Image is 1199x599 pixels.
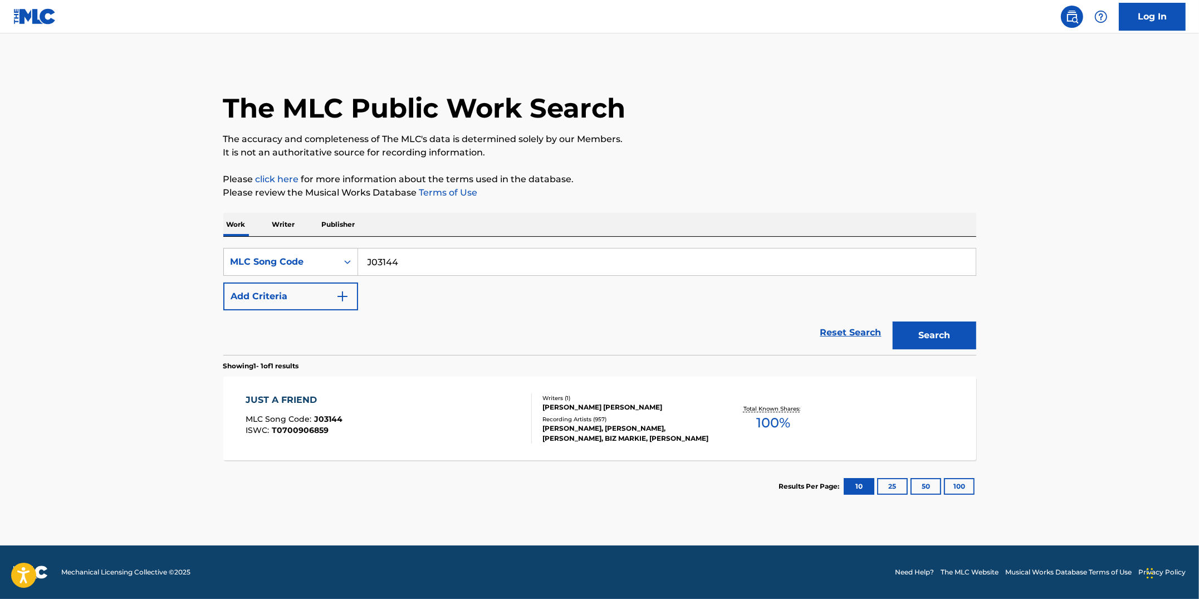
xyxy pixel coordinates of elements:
img: search [1065,10,1079,23]
p: Please review the Musical Works Database [223,186,976,199]
a: The MLC Website [941,567,999,577]
a: Reset Search [815,320,887,345]
span: ISWC : [246,425,272,435]
div: JUST A FRIEND [246,393,342,407]
span: J03144 [314,414,342,424]
button: 10 [844,478,874,495]
p: The accuracy and completeness of The MLC's data is determined solely by our Members. [223,133,976,146]
img: 9d2ae6d4665cec9f34b9.svg [336,290,349,303]
iframe: Chat Widget [1143,546,1199,599]
span: MLC Song Code : [246,414,314,424]
div: [PERSON_NAME] [PERSON_NAME] [542,402,711,412]
p: Results Per Page: [779,481,843,491]
p: Publisher [319,213,359,236]
span: Mechanical Licensing Collective © 2025 [61,567,190,577]
a: Musical Works Database Terms of Use [1005,567,1132,577]
button: Search [893,322,976,349]
div: Recording Artists ( 957 ) [542,415,711,423]
p: Showing 1 - 1 of 1 results [223,361,299,371]
a: Log In [1119,3,1186,31]
button: 100 [944,478,975,495]
button: 50 [911,478,941,495]
div: Drag [1147,557,1153,590]
p: Total Known Shares: [743,405,803,413]
div: Writers ( 1 ) [542,394,711,402]
a: Terms of Use [417,187,478,198]
a: Public Search [1061,6,1083,28]
p: It is not an authoritative source for recording information. [223,146,976,159]
div: [PERSON_NAME], [PERSON_NAME], [PERSON_NAME], BIZ MARKIE, [PERSON_NAME] [542,423,711,444]
span: T0700906859 [272,425,329,435]
img: logo [13,566,48,579]
button: Add Criteria [223,283,358,310]
button: 25 [877,478,908,495]
img: help [1094,10,1108,23]
a: click here [256,174,299,184]
a: Need Help? [895,567,934,577]
a: Privacy Policy [1138,567,1186,577]
span: 100 % [756,413,790,433]
div: MLC Song Code [231,255,331,269]
p: Writer [269,213,298,236]
div: Help [1090,6,1112,28]
a: JUST A FRIENDMLC Song Code:J03144ISWC:T0700906859Writers (1)[PERSON_NAME] [PERSON_NAME]Recording ... [223,377,976,460]
form: Search Form [223,248,976,355]
p: Please for more information about the terms used in the database. [223,173,976,186]
p: Work [223,213,249,236]
img: MLC Logo [13,8,56,25]
h1: The MLC Public Work Search [223,91,626,125]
